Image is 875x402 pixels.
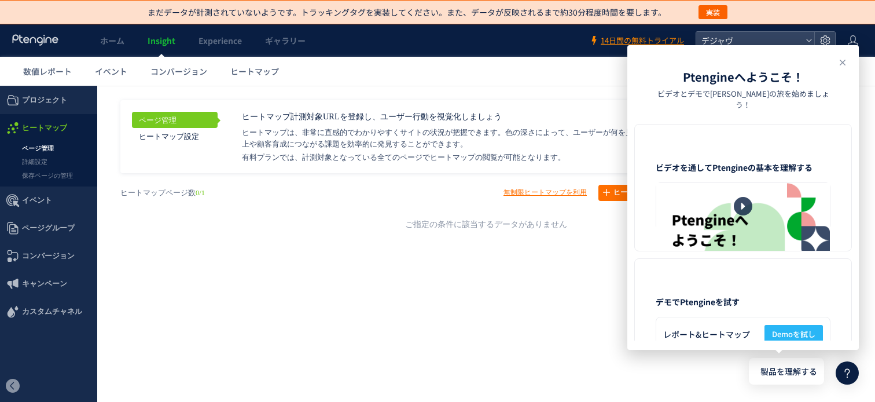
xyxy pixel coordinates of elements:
span: 14日間の無料トライアル [601,35,684,46]
button: Demoを試し [764,325,823,343]
p: まだデータが計測されていないようです。トラッキングタグを実装してください。また、データが反映されるまで約30分程度時間を要します。 [148,6,666,18]
div: ビデオを通してPtengineの基本を理解する [646,152,840,173]
span: ページグループ [22,129,75,156]
span: デジャヴ [698,32,801,49]
span: ヒートマップ [230,65,279,77]
p: ビデオとデモで[PERSON_NAME]の旅を始めましょう！ [650,88,836,110]
img: guide_video_cover_jp.png [656,183,830,281]
span: ホーム [100,35,124,46]
span: Demoを試し [772,325,815,343]
span: 実装 [706,5,720,19]
button: 実装 [698,5,727,19]
strong: 0/1 [196,103,205,111]
p: ヒートマップ計測対象URLを登録し、ユーザー行動を視覚化しましょう [242,26,809,35]
span: イベント [22,101,52,129]
div: デモでPtengineを試す [646,287,840,308]
p: ヒートマップページ数 [120,99,205,115]
span: Insight [148,35,175,46]
a: ページ管理 [132,26,218,42]
a: ヒートマップ設定 [132,42,218,59]
span: Experience [198,35,242,46]
span: コンバージョン [22,156,75,184]
a: 14日間の無料トライアル [589,35,684,46]
a: ヒートマップを追加 [598,99,684,115]
span: ヒートマップ [22,28,67,56]
span: コンバージョン [150,65,207,77]
div: ご指定の条件に該当するデータがありません [120,133,852,144]
span: イベント [95,65,127,77]
span: 製品を理解する [760,366,817,378]
span: ギャラリー [265,35,306,46]
p: 有料プランでは、計測対象となっている全てのページでヒートマップの閲覧が可能となります。 [242,66,809,78]
span: プロジェクト [22,1,67,28]
span: 数値レポート [23,65,72,77]
span: カスタムチャネル [22,212,82,240]
h2: Ptengineへようこそ！ [627,68,859,86]
a: 無制限ヒートマップを利用 [503,99,587,115]
span: レポート&ヒートマップ [663,328,823,340]
p: ヒートマップは、非常に直感的でわかりやすくサイトの状況が把握できます。色の深さによって、ユーザーが何を見ているかを示し、素早くチャネルを識別し、CVR向上や顧客育成につながる課題を効率的に発見す... [242,41,809,64]
span: キャンペーン [22,184,67,212]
